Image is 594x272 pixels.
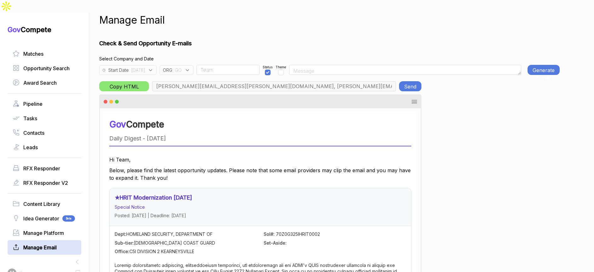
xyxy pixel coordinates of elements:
span: Tasks [23,115,37,122]
a: HRIT Modernization [DATE] [120,194,192,201]
h1: Compete [8,25,81,34]
a: Content Library [13,200,76,208]
h1: Check & Send Opportunity E-mails [99,39,560,48]
a: Pipeline [13,100,76,108]
span: RFX Responder V2 [23,179,68,187]
p: Below, please find the latest opportunity updates. Please note that some email providers may clip... [109,167,411,182]
span: Status [263,65,272,70]
a: RFX Responder [13,165,76,172]
div: Daily Digest - [DATE] [109,134,411,143]
h3: ★ [115,193,400,202]
a: Matches [13,50,76,58]
span: RFX Responder [23,165,60,172]
span: : GO [172,67,182,73]
p: Hi Team, [109,156,411,163]
strong: Sol#: [264,231,275,237]
span: Manage Email [23,244,57,251]
a: Award Search [13,79,76,87]
span: Idea Generator [23,215,59,222]
a: Manage Email [13,244,76,251]
span: Leads [23,144,38,151]
input: User FirstName [197,65,260,75]
button: Send [399,81,421,91]
button: Copy HTML [99,81,149,91]
span: Gov [8,25,21,34]
span: Matches [23,50,43,58]
a: Idea GeneratorBeta [13,215,76,222]
div: Posted: [DATE] | Deadline: [DATE] [115,212,406,219]
div: [DEMOGRAPHIC_DATA] COAST GUARD [115,240,257,246]
strong: Dept: [115,231,126,237]
span: Beta [62,215,75,222]
span: Content Library [23,200,60,208]
input: Emails [152,81,396,91]
a: Tasks [13,115,76,122]
strong: Sub-tier: [115,240,134,246]
span: Start Date [108,67,129,73]
span: Compete [126,119,164,130]
h1: Manage Email [99,13,165,28]
a: Manage Platform [13,229,76,237]
span: Gov [109,119,126,130]
span: : [DATE] [129,67,145,73]
span: Manage Platform [23,229,64,237]
a: Opportunity Search [13,65,76,72]
div: C5I DIVISION 2 KEARNEYSVILLE [115,248,257,255]
strong: Office: [115,249,129,254]
div: HOMELAND SECURITY, DEPARTMENT OF [115,231,257,237]
h4: Select Company and Date [99,55,560,62]
a: Leads [13,144,76,151]
span: 70Z0G325IHRIT0002 [276,231,320,237]
span: Opportunity Search [23,65,70,72]
span: Theme [276,65,286,70]
span: ORG [163,67,172,73]
button: Generate E-mail [528,65,560,75]
span: Pipeline [23,100,43,108]
strong: Set-Aside: [264,240,287,246]
span: Special Notice [115,204,145,210]
a: Contacts [13,129,76,137]
a: RFX Responder V2 [13,179,76,187]
span: Award Search [23,79,57,87]
span: Contacts [23,129,44,137]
